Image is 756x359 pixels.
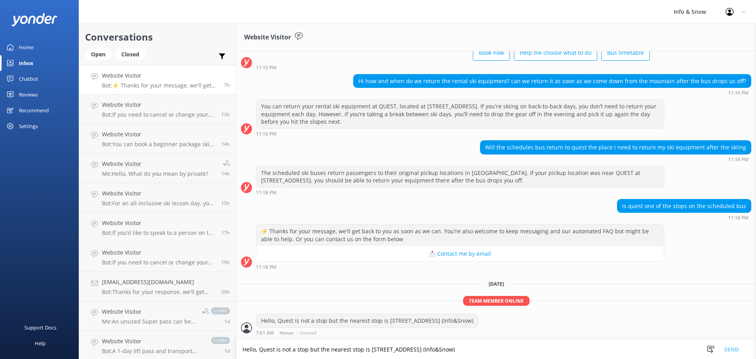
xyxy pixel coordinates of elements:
[617,199,751,213] div: is quest one of the stops on the scheduled bus
[79,272,236,301] a: [EMAIL_ADDRESS][DOMAIN_NAME]Bot:Thanks for your response, we'll get back to you as soon as we can...
[102,189,215,198] h4: Website Visitor
[102,259,215,266] p: Bot: If you need to cancel or change your booking, please contact the team on [PHONE_NUMBER], [PH...
[85,48,111,60] div: Open
[35,335,46,351] div: Help
[221,200,230,206] span: 03:58pm 10-Aug-2025 (UTC +12:00) Pacific/Auckland
[256,131,664,136] div: 11:16pm 10-Aug-2025 (UTC +12:00) Pacific/Auckland
[256,190,276,195] strong: 11:18 PM
[244,32,291,43] h3: Website Visitor
[79,301,236,331] a: Website VisitorMe:An unused Super pass can be redeemed for $75.00 NZD or more, depending on the a...
[102,219,215,227] h4: Website Visitor
[19,55,33,71] div: Inbox
[79,242,236,272] a: Website VisitorBot:If you need to cancel or change your booking, please contact the team on [PHON...
[102,337,203,346] h4: Website Visitor
[480,156,751,162] div: 11:18pm 10-Aug-2025 (UTC +12:00) Pacific/Auckland
[85,30,230,45] h2: Conversations
[484,281,509,287] span: [DATE]
[79,183,236,213] a: Website VisitorBot:For an all-inclusive ski lesson day, you can explore our snow packages that co...
[256,190,664,195] div: 11:18pm 10-Aug-2025 (UTC +12:00) Pacific/Auckland
[221,141,230,147] span: 04:35pm 10-Aug-2025 (UTC +12:00) Pacific/Auckland
[102,160,208,168] h4: Website Visitor
[256,225,664,246] div: ⚡ Thanks for your message, we'll get back to you as soon as we can. You're also welcome to keep m...
[728,91,749,95] strong: 11:16 PM
[12,13,57,26] img: yonder-white-logo.png
[79,124,236,154] a: Website VisitorBot:You can book a beginner package ski lesson online. The beginner package includ...
[102,141,215,148] p: Bot: You can book a beginner package ski lesson online. The beginner package includes skis, poles...
[79,213,236,242] a: Website VisitorBot:If you’d like to speak to a person on the Info & Snow team, please call [PHONE...
[19,87,38,102] div: Reviews
[353,90,751,95] div: 11:16pm 10-Aug-2025 (UTC +12:00) Pacific/Auckland
[473,45,510,61] button: Book now
[601,45,650,61] button: Bus timetable
[221,111,230,118] span: 05:17pm 10-Aug-2025 (UTC +12:00) Pacific/Auckland
[79,154,236,183] a: Website VisitorMe:Hello, What do you mean by private?14h
[354,74,751,88] div: Hi how and when do we return the rental ski equipment? can we return it as soon as we come down f...
[480,141,751,154] div: Will the schedules bus return to quest the place i need to return my ski equipment after the skiing
[280,331,294,335] span: Honor
[221,259,230,266] span: 11:32am 10-Aug-2025 (UTC +12:00) Pacific/Auckland
[85,50,115,58] a: Open
[728,216,749,220] strong: 11:18 PM
[256,331,274,335] strong: 7:01 AM
[221,170,230,177] span: 04:18pm 10-Aug-2025 (UTC +12:00) Pacific/Auckland
[256,65,650,70] div: 11:15pm 10-Aug-2025 (UTC +12:00) Pacific/Auckland
[19,118,38,134] div: Settings
[256,314,478,327] div: Hello, Quest is not a stop but the nearest stop is [STREET_ADDRESS] (Info&Snow)
[256,246,664,262] button: 📩 Contact me by email
[256,65,276,70] strong: 11:15 PM
[256,100,664,128] div: You can return your rental ski equipment at QUEST, located at [STREET_ADDRESS]. If you're skiing ...
[728,157,749,162] strong: 11:18 PM
[102,229,215,236] p: Bot: If you’d like to speak to a person on the Info & Snow team, please call [PHONE_NUMBER] or em...
[211,337,230,344] span: closed
[102,111,215,118] p: Bot: If you need to cancel or change your booking, please contact the team on [PHONE_NUMBER], [PH...
[79,65,236,95] a: Website VisitorBot:⚡ Thanks for your message, we'll get back to you as soon as we can. You're als...
[102,288,215,296] p: Bot: Thanks for your response, we'll get back to you as soon as we can during opening hours.
[102,200,215,207] p: Bot: For an all-inclusive ski lesson day, you can explore our snow packages that combine lift tic...
[224,318,230,325] span: 06:14pm 09-Aug-2025 (UTC +12:00) Pacific/Auckland
[79,95,236,124] a: Website VisitorBot:If you need to cancel or change your booking, please contact the team on [PHON...
[102,248,215,257] h4: Website Visitor
[221,229,230,236] span: 01:55pm 10-Aug-2025 (UTC +12:00) Pacific/Auckland
[256,265,276,270] strong: 11:18 PM
[102,318,196,325] p: Me: An unused Super pass can be redeemed for $75.00 NZD or more, depending on the age of the pass...
[296,331,316,335] span: • Unread
[102,170,208,177] p: Me: Hello, What do you mean by private?
[24,320,56,335] div: Support Docs
[19,102,49,118] div: Recommend
[463,296,530,306] span: Team member online
[115,48,145,60] div: Closed
[19,71,38,87] div: Chatbot
[102,278,215,286] h4: [EMAIL_ADDRESS][DOMAIN_NAME]
[256,132,276,136] strong: 11:16 PM
[224,348,230,354] span: 02:41pm 09-Aug-2025 (UTC +12:00) Pacific/Auckland
[102,71,218,80] h4: Website Visitor
[224,82,230,88] span: 11:18pm 10-Aug-2025 (UTC +12:00) Pacific/Auckland
[221,288,230,295] span: 10:05am 10-Aug-2025 (UTC +12:00) Pacific/Auckland
[102,348,203,355] p: Bot: A 1-day lift pass and transport with equipment rentals costs $257.00 NZD.
[256,166,664,187] div: The scheduled ski buses return passengers to their original pickup locations in [GEOGRAPHIC_DATA]...
[256,330,478,335] div: 07:01am 11-Aug-2025 (UTC +12:00) Pacific/Auckland
[102,307,196,316] h4: Website Visitor
[211,307,230,314] span: closed
[19,39,33,55] div: Home
[256,264,664,270] div: 11:18pm 10-Aug-2025 (UTC +12:00) Pacific/Auckland
[102,82,218,89] p: Bot: ⚡ Thanks for your message, we'll get back to you as soon as we can. You're also welcome to k...
[514,45,597,61] button: Help me choose what to do
[102,100,215,109] h4: Website Visitor
[115,50,149,58] a: Closed
[102,130,215,139] h4: Website Visitor
[617,215,751,220] div: 11:18pm 10-Aug-2025 (UTC +12:00) Pacific/Auckland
